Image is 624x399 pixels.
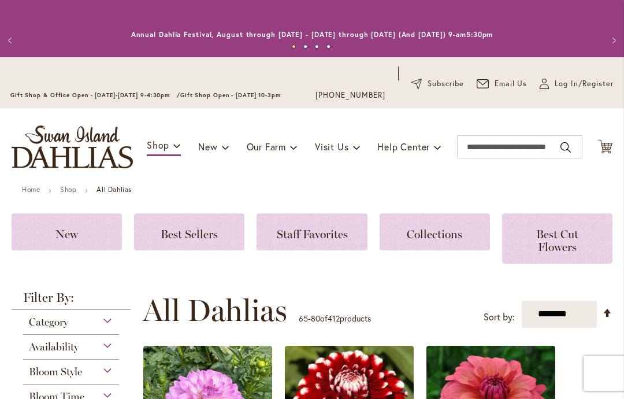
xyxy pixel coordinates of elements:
span: Best Sellers [161,227,218,241]
span: Category [29,316,68,328]
span: Subscribe [428,78,464,90]
button: Next [601,29,624,52]
a: New [12,213,122,250]
a: Log In/Register [540,78,614,90]
span: Bloom Style [29,365,82,378]
a: Email Us [477,78,528,90]
a: [PHONE_NUMBER] [315,90,385,101]
button: 4 of 4 [326,45,330,49]
a: Home [22,185,40,194]
a: Subscribe [411,78,464,90]
a: Shop [60,185,76,194]
span: Visit Us [315,141,348,153]
span: Best Cut Flowers [536,227,578,254]
span: Gift Shop & Office Open - [DATE]-[DATE] 9-4:30pm / [10,91,180,99]
p: - of products [299,309,371,328]
span: Shop [147,139,169,151]
strong: Filter By: [12,291,131,310]
span: 412 [328,313,340,324]
a: Best Sellers [134,213,244,250]
span: 65 [299,313,308,324]
span: New [198,141,217,153]
span: 80 [311,313,320,324]
span: Email Us [495,78,528,90]
span: Availability [29,341,79,353]
span: Log In/Register [555,78,614,90]
a: store logo [12,125,133,168]
span: Staff Favorites [277,227,348,241]
label: Sort by: [484,306,515,328]
a: Best Cut Flowers [502,213,612,264]
span: All Dahlias [143,293,287,328]
button: 2 of 4 [303,45,307,49]
a: Annual Dahlia Festival, August through [DATE] - [DATE] through [DATE] (And [DATE]) 9-am5:30pm [131,30,493,39]
iframe: Launch Accessibility Center [9,358,41,390]
button: 1 of 4 [292,45,296,49]
span: Collections [407,227,462,241]
span: New [55,227,78,241]
span: Help Center [377,141,430,153]
button: 3 of 4 [315,45,319,49]
span: Our Farm [247,141,286,153]
a: Collections [380,213,490,250]
strong: All Dahlias [96,185,132,194]
a: Staff Favorites [257,213,367,250]
span: Gift Shop Open - [DATE] 10-3pm [180,91,281,99]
